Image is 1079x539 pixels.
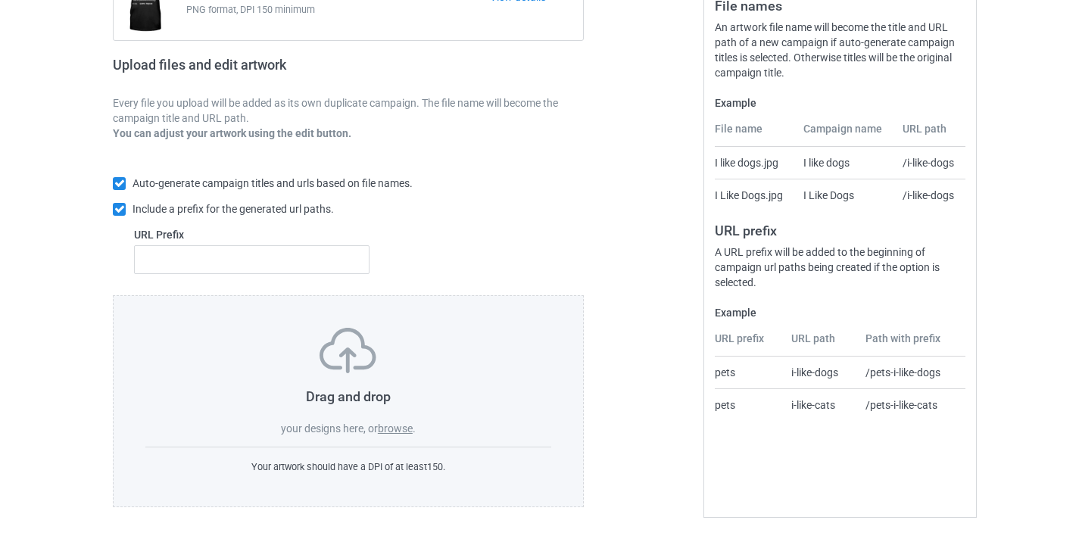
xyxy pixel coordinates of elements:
[715,147,794,179] td: I like dogs.jpg
[113,127,351,139] b: You can adjust your artwork using the edit button.
[715,95,965,111] label: Example
[715,388,783,421] td: pets
[715,222,965,239] h3: URL prefix
[795,147,895,179] td: I like dogs
[715,357,783,388] td: pets
[251,461,445,472] span: Your artwork should have a DPI of at least 150 .
[715,121,794,147] th: File name
[894,121,965,147] th: URL path
[715,305,965,320] label: Example
[320,328,376,373] img: svg+xml;base64,PD94bWwgdmVyc2lvbj0iMS4wIiBlbmNvZGluZz0iVVRGLTgiPz4KPHN2ZyB3aWR0aD0iNzVweCIgaGVpZ2...
[795,179,895,211] td: I Like Dogs
[133,203,334,215] span: Include a prefix for the generated url paths.
[857,331,965,357] th: Path with prefix
[715,331,783,357] th: URL prefix
[894,179,965,211] td: /i-like-dogs
[783,388,858,421] td: i-like-cats
[783,357,858,388] td: i-like-dogs
[715,245,965,290] div: A URL prefix will be added to the beginning of campaign url paths being created if the option is ...
[894,147,965,179] td: /i-like-dogs
[133,177,413,189] span: Auto-generate campaign titles and urls based on file names.
[715,20,965,80] div: An artwork file name will become the title and URL path of a new campaign if auto-generate campai...
[857,357,965,388] td: /pets-i-like-dogs
[186,2,490,17] span: PNG format, DPI 150 minimum
[113,57,395,85] h2: Upload files and edit artwork
[378,422,413,435] label: browse
[857,388,965,421] td: /pets-i-like-cats
[145,388,551,405] h3: Drag and drop
[783,331,858,357] th: URL path
[113,95,584,126] p: Every file you upload will be added as its own duplicate campaign. The file name will become the ...
[715,179,794,211] td: I Like Dogs.jpg
[795,121,895,147] th: Campaign name
[281,422,378,435] span: your designs here, or
[134,227,370,242] label: URL Prefix
[413,422,416,435] span: .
